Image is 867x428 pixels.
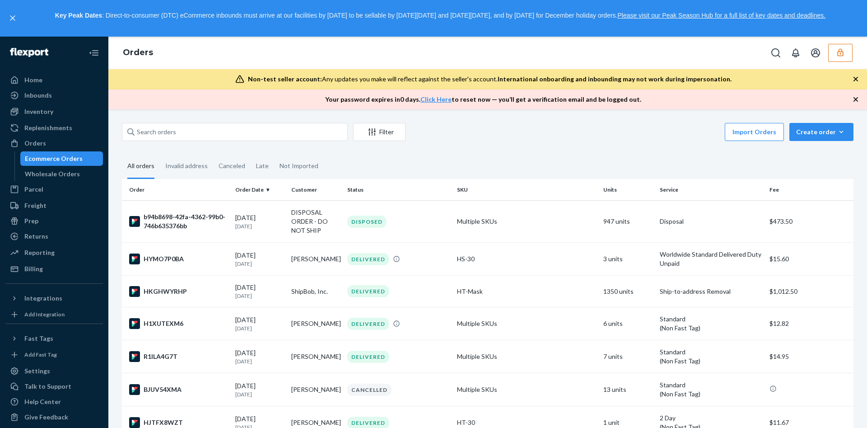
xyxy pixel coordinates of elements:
[235,325,284,332] p: [DATE]
[796,127,847,136] div: Create order
[600,373,656,406] td: 13 units
[347,351,389,363] div: DELIVERED
[767,44,785,62] button: Open Search Box
[129,212,228,230] div: b94b8698-42fa-4362-99b0-746b635376bb
[660,414,762,423] p: 2 Day
[5,291,103,306] button: Integrations
[600,307,656,340] td: 6 units
[24,334,53,343] div: Fast Tags
[600,179,656,201] th: Units
[24,351,57,358] div: Add Fast Tag
[232,179,288,201] th: Order Date
[660,357,762,366] div: (Non Fast Tag)
[5,104,103,119] a: Inventory
[600,243,656,276] td: 3 units
[5,395,103,409] a: Help Center
[5,121,103,135] a: Replenishments
[24,216,38,226] div: Prep
[766,307,853,340] td: $12.82
[280,154,318,178] div: Not Imported
[24,185,43,194] div: Parcel
[24,413,68,422] div: Give Feedback
[420,95,452,103] a: Click Here
[806,44,825,62] button: Open account menu
[5,182,103,197] a: Parcel
[129,351,228,362] div: R1ILA4G7T
[235,283,284,300] div: [DATE]
[235,381,284,398] div: [DATE]
[291,186,340,193] div: Customer
[288,201,344,243] td: DISPOSAL ORDER - DO NOT SHIP
[248,75,732,84] div: Any updates you make will reflect against the seller's account.
[660,381,762,390] p: Standard
[122,123,348,141] input: Search orders
[55,12,102,19] strong: Key Peak Dates
[600,276,656,307] td: 1350 units
[453,373,600,406] td: Multiple SKUs
[24,75,42,85] div: Home
[24,232,48,241] div: Returns
[660,250,762,268] p: Worldwide Standard Delivered Duty Unpaid
[24,397,61,406] div: Help Center
[5,349,103,360] a: Add Fast Tag
[219,154,245,178] div: Canceled
[8,14,17,23] button: close,
[457,418,596,427] div: HT-30
[288,276,344,307] td: ShipBob, Inc.
[5,331,103,346] button: Fast Tags
[85,44,103,62] button: Close Navigation
[656,201,766,243] td: Disposal
[789,123,853,141] button: Create order
[25,169,80,179] div: Wholesale Orders
[24,382,71,391] div: Talk to Support
[129,417,228,428] div: HJTFX8WZT
[766,179,853,201] th: Fee
[24,367,50,376] div: Settings
[656,179,766,201] th: Service
[288,243,344,276] td: [PERSON_NAME]
[235,260,284,268] p: [DATE]
[116,40,160,66] ol: breadcrumbs
[5,262,103,276] a: Billing
[660,348,762,357] p: Standard
[600,340,656,373] td: 7 units
[5,214,103,228] a: Prep
[248,75,322,83] span: Non-test seller account:
[288,373,344,406] td: [PERSON_NAME]
[235,390,284,398] p: [DATE]
[20,6,38,14] span: Chat
[453,307,600,340] td: Multiple SKUs
[453,340,600,373] td: Multiple SKUs
[129,254,228,264] div: HYMO7P0BA
[235,213,284,230] div: [DATE]
[127,154,154,179] div: All orders
[660,315,762,324] p: Standard
[787,44,805,62] button: Open notifications
[347,318,389,330] div: DELIVERED
[325,95,641,104] p: Your password expires in 0 days . to reset now — you’ll get a verification email and be logged out.
[5,410,103,424] button: Give Feedback
[5,88,103,103] a: Inbounds
[347,285,389,297] div: DELIVERED
[660,324,762,333] div: (Non Fast Tag)
[20,167,103,181] a: Wholesale Orders
[129,286,228,297] div: HKGHWYRHP
[5,309,103,320] a: Add Integration
[10,48,48,57] img: Flexport logo
[129,318,228,329] div: H1XUTEXM6
[235,251,284,268] div: [DATE]
[235,315,284,332] div: [DATE]
[24,91,52,100] div: Inbounds
[656,276,766,307] td: Ship-to-address Removal
[347,384,392,396] div: CANCELLED
[353,123,406,141] button: Filter
[20,151,103,166] a: Ecommerce Orders
[766,276,853,307] td: $1,012.50
[617,12,825,19] a: Please visit our Peak Season Hub for a full list of key dates and deadlines.
[25,154,83,163] div: Ecommerce Orders
[24,107,53,116] div: Inventory
[766,201,853,243] td: $473.50
[453,201,600,243] td: Multiple SKUs
[498,75,732,83] span: International onboarding and inbounding may not work during impersonation.
[5,245,103,260] a: Reporting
